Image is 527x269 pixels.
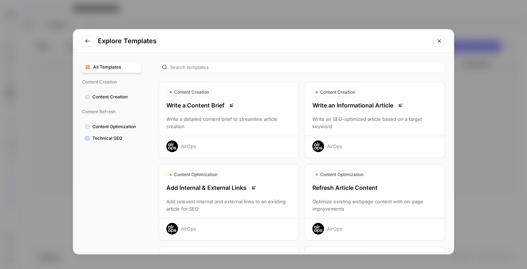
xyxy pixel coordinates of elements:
a: Read docs [249,183,258,192]
div: AirOps [181,143,196,150]
button: Content CreationWrite a Content BriefRead docsWrite a detailed content brief to streamline articl... [159,82,299,158]
span: Technical SEO [92,135,138,142]
span: Content Creation [82,76,141,88]
button: Technical SEO [82,133,141,144]
button: Content Optimization [82,121,141,133]
div: Write a detailed content brief to streamline article creation [159,115,299,130]
button: Content CreationWrite an Informational ArticleRead docsWrite an SEO-optimized article based on a ... [305,82,445,158]
button: All Templates [82,61,141,73]
button: Content Creation [82,91,141,103]
span: Content Creation [92,94,138,100]
a: Read docs [396,101,405,110]
span: Content Optimization [92,123,138,130]
span: Content Refresh [82,106,141,118]
div: Write an SEO-optimized article based on a target keyword [305,115,445,130]
div: Optimize existing webpage content with on-page improvements [305,198,445,212]
span: Content Optimization [174,171,217,178]
span: Content Optimization [320,254,364,260]
span: Content Creation [320,89,355,95]
div: Add relevant internal and external links to an existing article for SEO [159,198,299,212]
button: Go to previous step [82,35,94,47]
button: Close modal [433,35,445,47]
div: AirOps [327,143,342,150]
span: Technical SEO [174,254,204,260]
a: Read docs [227,101,236,110]
div: Add Internal & External Links [159,183,299,192]
div: Refresh Article Content [305,183,445,192]
span: Content Creation [174,89,209,95]
span: Content Optimization [320,171,364,178]
div: AirOps [181,225,196,232]
div: AirOps [327,225,342,232]
button: Content OptimizationAdd Internal & External LinksRead docsAdd relevant internal and external link... [159,164,299,241]
button: Content OptimizationRefresh Article ContentOptimize existing webpage content with on-page improve... [305,164,445,241]
span: All Templates [93,64,138,70]
div: Write a Content Brief [159,101,299,110]
h2: Explore Templates [98,36,429,46]
input: Search templates [170,64,442,71]
div: Write an Informational Article [305,101,445,110]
